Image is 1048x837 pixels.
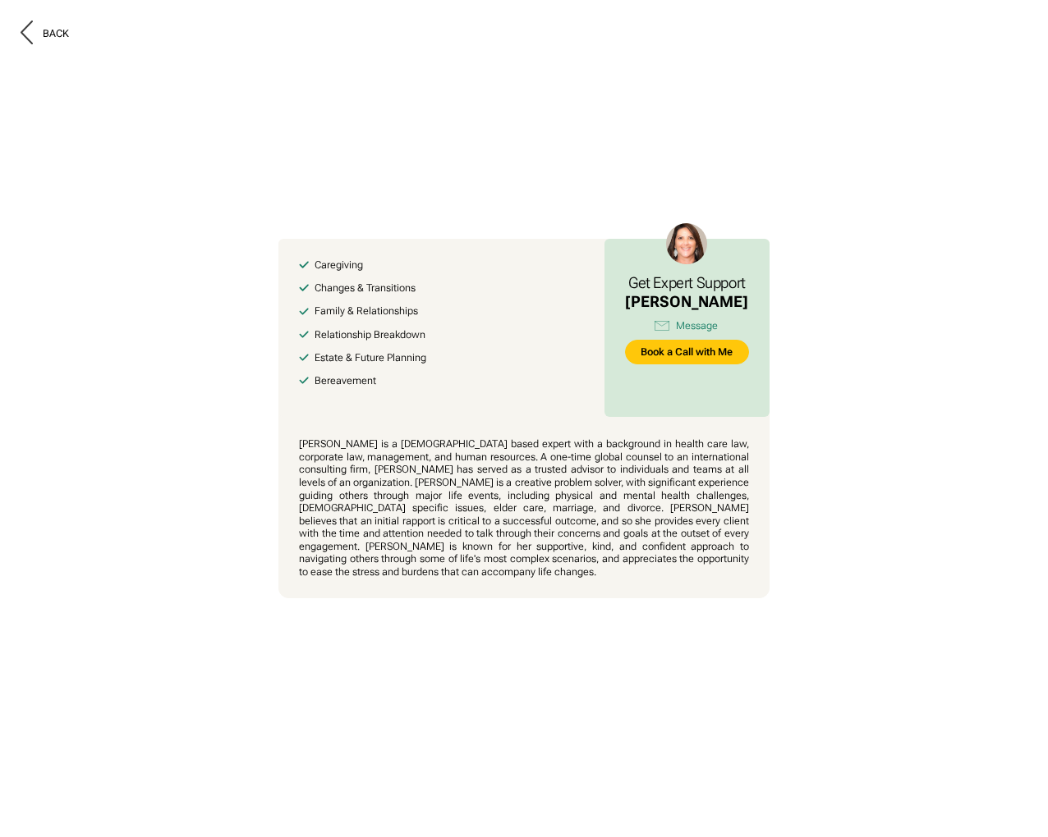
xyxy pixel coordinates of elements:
[315,351,426,364] div: Estate & Future Planning
[21,21,69,48] button: Back
[315,258,363,272] div: Caregiving
[625,293,748,312] div: [PERSON_NAME]
[625,317,749,335] a: Message
[315,281,416,295] div: Changes & Transitions
[625,340,749,364] a: Book a Call with Me
[315,328,425,341] div: Relationship Breakdown
[676,319,718,332] div: Message
[315,304,418,318] div: Family & Relationships
[43,27,69,40] div: Back
[315,374,376,387] div: Bereavement
[625,274,748,292] h3: Get Expert Support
